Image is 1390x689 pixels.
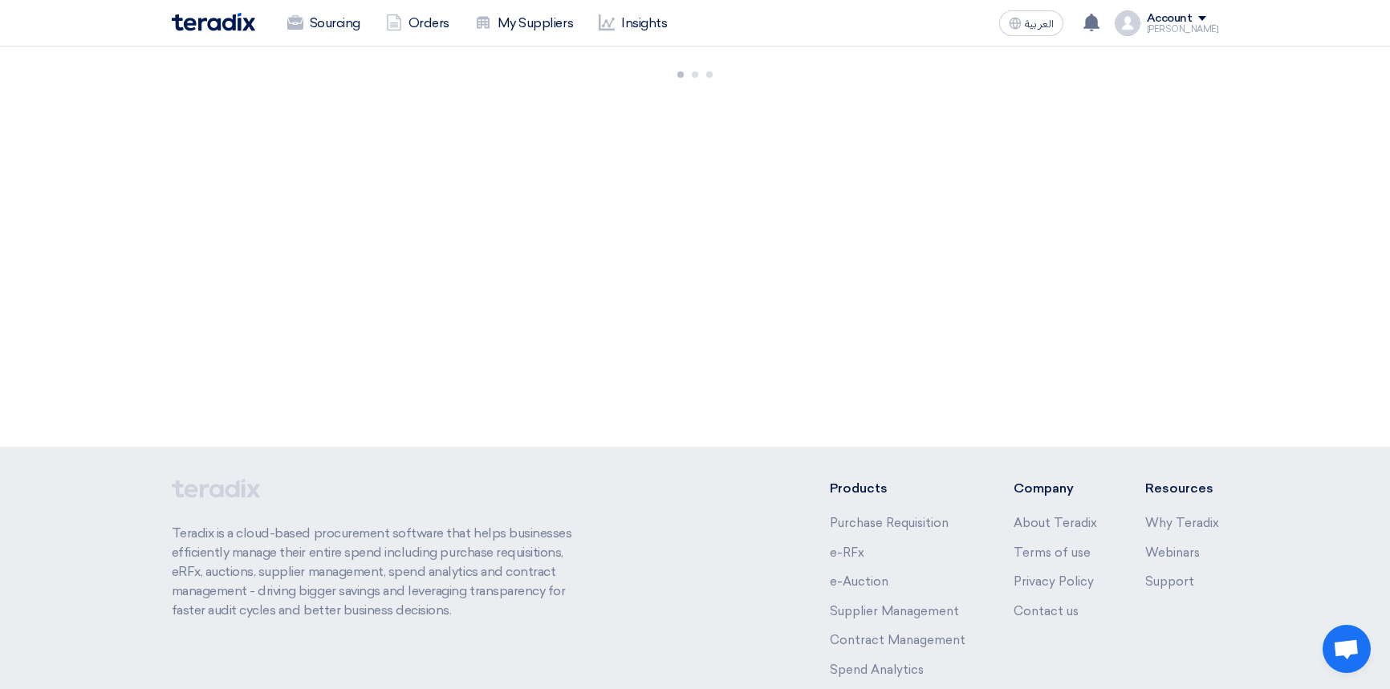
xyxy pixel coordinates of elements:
a: My Suppliers [462,6,586,41]
a: About Teradix [1014,516,1097,530]
a: Webinars [1145,545,1200,560]
a: Sourcing [274,6,373,41]
span: العربية [1025,18,1054,30]
a: Supplier Management [830,604,959,618]
a: Open chat [1323,625,1371,673]
li: Products [830,479,965,498]
img: Teradix logo [172,13,255,31]
a: Support [1145,574,1194,589]
a: Contact us [1014,604,1079,618]
li: Resources [1145,479,1219,498]
a: Orders [373,6,462,41]
a: e-RFx [830,545,864,560]
a: Insights [586,6,680,41]
a: Why Teradix [1145,516,1219,530]
a: e-Auction [830,574,888,589]
button: العربية [999,10,1063,36]
a: Contract Management [830,633,965,647]
p: Teradix is a cloud-based procurement software that helps businesses efficiently manage their enti... [172,524,591,620]
a: Purchase Requisition [830,516,949,530]
a: Terms of use [1014,545,1091,560]
div: Account [1147,12,1193,26]
a: Privacy Policy [1014,574,1094,589]
img: profile_test.png [1115,10,1140,36]
a: Spend Analytics [830,663,924,677]
div: [PERSON_NAME] [1147,25,1219,34]
li: Company [1014,479,1097,498]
